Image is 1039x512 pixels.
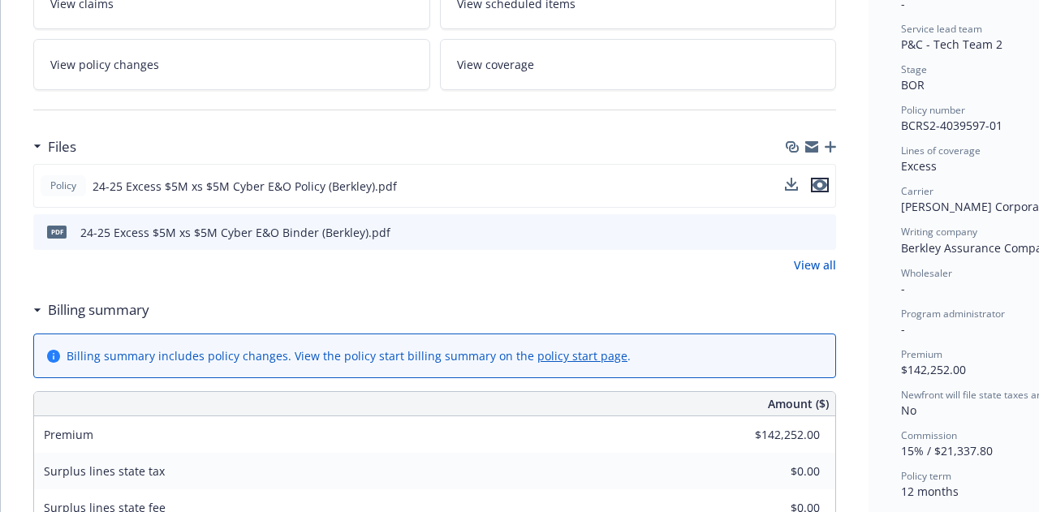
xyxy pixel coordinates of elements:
span: 24-25 Excess $5M xs $5M Cyber E&O Policy (Berkley).pdf [93,178,397,195]
span: Premium [44,427,93,442]
span: Surplus lines state tax [44,463,165,479]
span: $142,252.00 [901,362,966,377]
span: Premium [901,347,942,361]
span: No [901,402,916,418]
div: Files [33,136,76,157]
span: Amount ($) [768,395,829,412]
span: - [901,321,905,337]
h3: Billing summary [48,299,149,321]
div: 24-25 Excess $5M xs $5M Cyber E&O Binder (Berkley).pdf [80,224,390,241]
span: Policy [47,179,80,193]
button: download file [785,178,798,195]
a: View policy changes [33,39,430,90]
span: View policy changes [50,56,159,73]
span: BOR [901,77,925,93]
span: Service lead team [901,22,982,36]
span: View coverage [457,56,534,73]
span: - [901,281,905,296]
span: Carrier [901,184,933,198]
span: 15% / $21,337.80 [901,443,993,458]
a: View coverage [440,39,837,90]
span: Lines of coverage [901,144,981,157]
span: Writing company [901,225,977,239]
a: policy start page [537,348,627,364]
span: Policy number [901,103,965,117]
button: download file [785,178,798,191]
h3: Files [48,136,76,157]
span: 12 months [901,484,959,499]
span: Program administrator [901,307,1005,321]
span: P&C - Tech Team 2 [901,37,1002,52]
button: preview file [811,178,829,192]
div: Billing summary includes policy changes. View the policy start billing summary on the . [67,347,631,364]
button: preview file [815,224,830,241]
span: pdf [47,226,67,238]
span: Policy term [901,469,951,483]
span: Commission [901,428,957,442]
a: View all [794,256,836,273]
button: preview file [811,178,829,195]
input: 0.00 [724,423,830,447]
span: Wholesaler [901,266,952,280]
span: Stage [901,62,927,76]
div: Billing summary [33,299,149,321]
button: download file [789,224,802,241]
span: BCRS2-4039597-01 [901,118,1002,133]
input: 0.00 [724,459,830,484]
